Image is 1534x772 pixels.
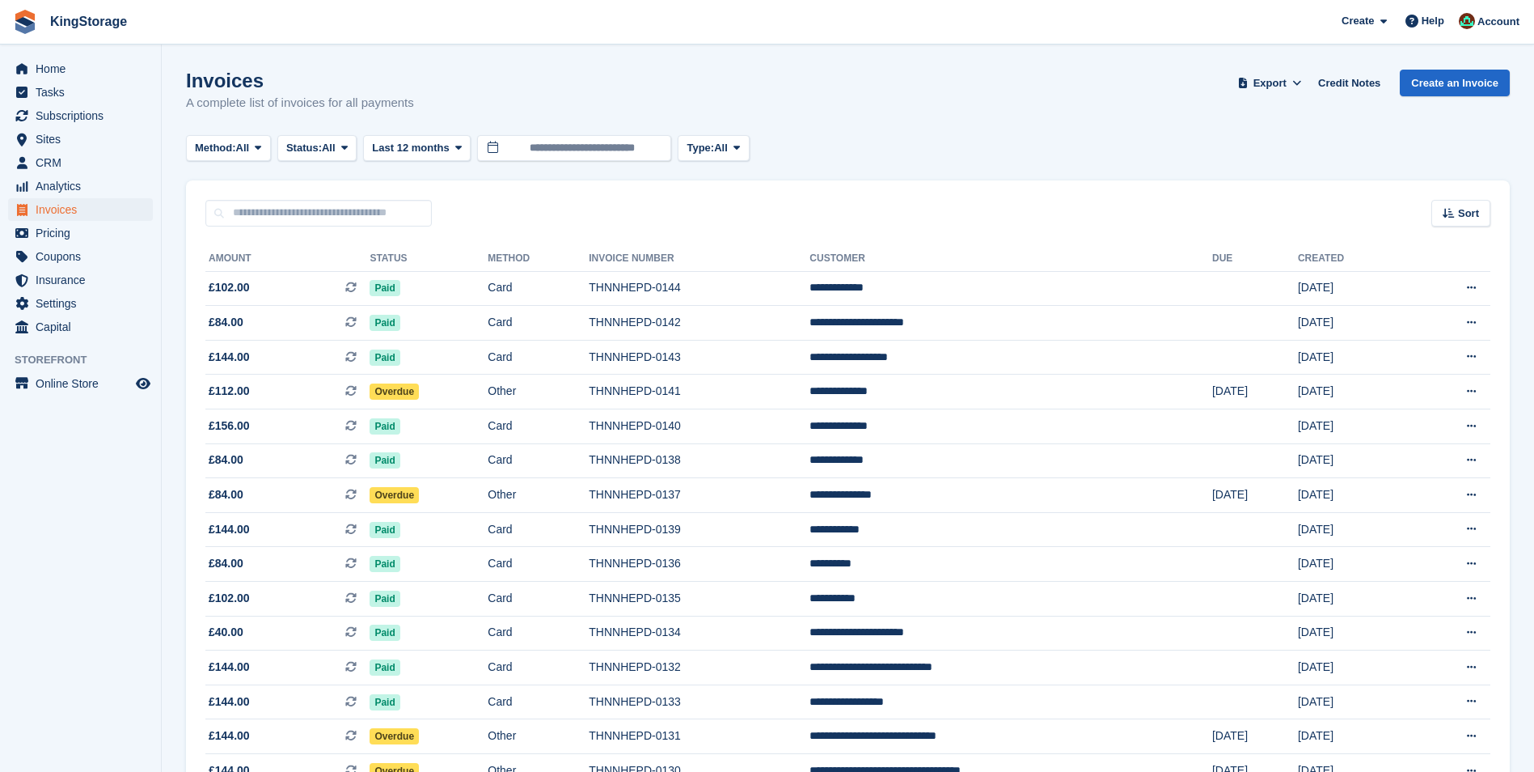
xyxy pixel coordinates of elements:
td: [DATE] [1298,719,1409,754]
a: menu [8,128,153,151]
td: THNNHEPD-0142 [589,306,809,341]
a: KingStorage [44,8,133,35]
th: Due [1212,246,1298,272]
span: CRM [36,151,133,174]
td: Card [488,409,589,444]
span: £144.00 [209,349,250,366]
span: Analytics [36,175,133,197]
td: Card [488,271,589,306]
td: [DATE] [1298,409,1409,444]
a: menu [8,245,153,268]
img: John King [1459,13,1475,29]
td: Card [488,512,589,547]
td: THNNHEPD-0140 [589,409,809,444]
span: Invoices [36,198,133,221]
td: THNNHEPD-0133 [589,685,809,719]
td: Other [488,375,589,409]
span: £84.00 [209,486,243,503]
span: £102.00 [209,279,250,296]
td: [DATE] [1298,582,1409,617]
span: Help [1422,13,1444,29]
td: Card [488,685,589,719]
td: THNNHEPD-0134 [589,616,809,651]
span: Paid [370,591,399,607]
span: Subscriptions [36,104,133,127]
td: [DATE] [1298,685,1409,719]
span: Type: [687,140,714,156]
span: Paid [370,694,399,710]
span: All [236,140,250,156]
td: [DATE] [1298,271,1409,306]
th: Amount [205,246,370,272]
td: THNNHEPD-0144 [589,271,809,306]
span: Export [1253,75,1287,91]
span: Storefront [15,352,161,368]
a: menu [8,104,153,127]
p: A complete list of invoices for all payments [186,94,414,112]
span: Create [1342,13,1374,29]
button: Export [1234,70,1305,96]
td: [DATE] [1298,443,1409,478]
span: Sort [1458,206,1479,222]
span: All [714,140,728,156]
span: Paid [370,556,399,572]
span: Paid [370,660,399,676]
td: Card [488,340,589,375]
span: Paid [370,315,399,331]
a: menu [8,57,153,80]
th: Invoice Number [589,246,809,272]
a: menu [8,292,153,315]
span: Paid [370,522,399,538]
td: Other [488,719,589,754]
td: THNNHEPD-0135 [589,582,809,617]
td: [DATE] [1298,375,1409,409]
a: menu [8,222,153,244]
a: menu [8,198,153,221]
a: Credit Notes [1312,70,1387,96]
td: THNNHEPD-0132 [589,651,809,685]
span: Online Store [36,372,133,395]
td: THNNHEPD-0138 [589,443,809,478]
span: Status: [286,140,322,156]
td: Card [488,616,589,651]
td: [DATE] [1212,478,1298,513]
td: Other [488,478,589,513]
button: Last 12 months [363,135,471,162]
a: menu [8,151,153,174]
td: [DATE] [1298,340,1409,375]
button: Status: All [277,135,357,162]
td: Card [488,443,589,478]
td: [DATE] [1298,478,1409,513]
td: Card [488,651,589,685]
td: [DATE] [1298,306,1409,341]
td: [DATE] [1298,547,1409,582]
span: Paid [370,280,399,296]
span: Insurance [36,269,133,291]
td: [DATE] [1212,375,1298,409]
span: Sites [36,128,133,151]
span: Overdue [370,384,419,400]
td: Card [488,582,589,617]
a: menu [8,81,153,104]
span: £102.00 [209,590,250,607]
span: £144.00 [209,521,250,538]
td: THNNHEPD-0136 [589,547,809,582]
td: THNNHEPD-0143 [589,340,809,375]
span: Account [1477,14,1519,30]
span: £144.00 [209,694,250,710]
span: £112.00 [209,383,250,400]
span: Paid [370,418,399,435]
span: Settings [36,292,133,315]
th: Method [488,246,589,272]
span: Home [36,57,133,80]
span: £156.00 [209,418,250,435]
td: Card [488,306,589,341]
th: Status [370,246,488,272]
td: THNNHEPD-0139 [589,512,809,547]
span: £84.00 [209,555,243,572]
button: Type: All [678,135,749,162]
td: [DATE] [1298,512,1409,547]
a: Preview store [133,374,153,393]
h1: Invoices [186,70,414,91]
span: £84.00 [209,314,243,331]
